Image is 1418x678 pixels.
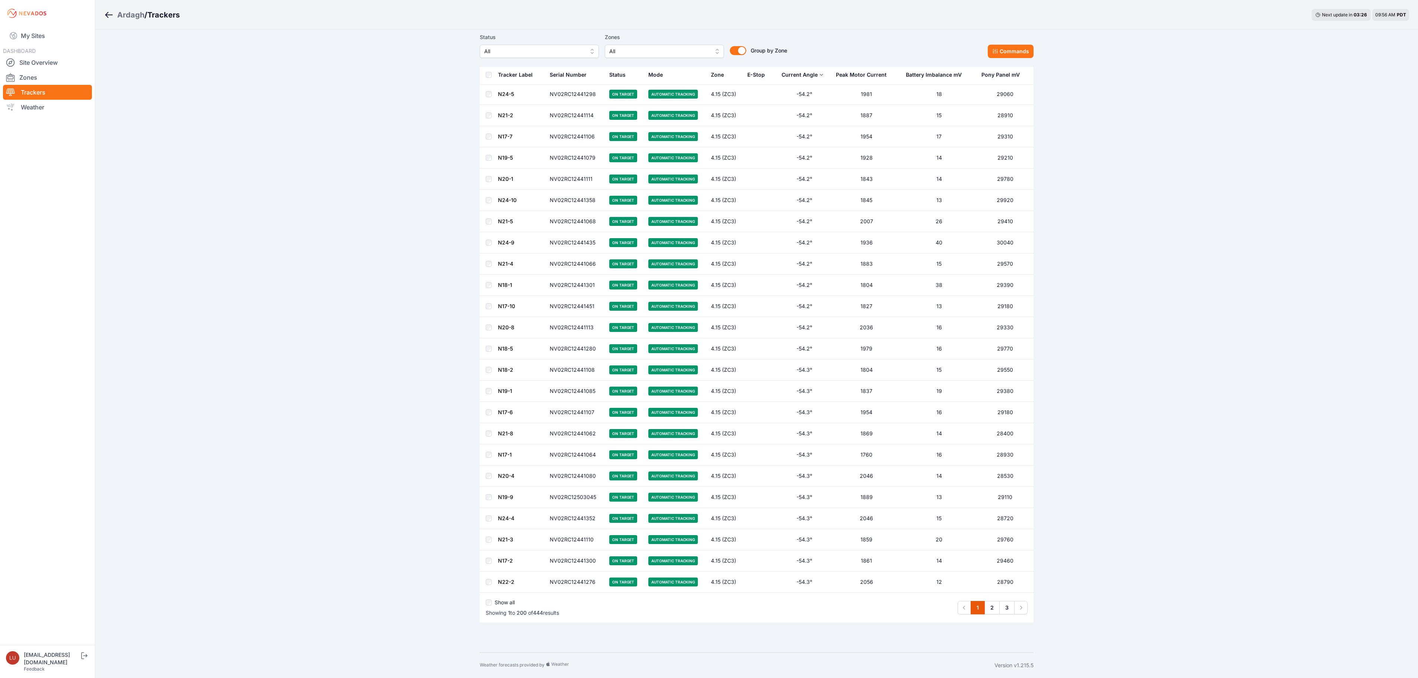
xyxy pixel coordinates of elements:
[831,423,901,444] td: 1869
[977,550,1034,572] td: 29460
[648,471,698,480] span: Automatic Tracking
[498,515,514,521] a: N24-4
[901,359,977,381] td: 15
[977,190,1034,211] td: 29920
[609,344,637,353] span: On Target
[901,275,977,296] td: 38
[1375,12,1395,17] span: 09:56 AM
[777,126,831,147] td: -54.2°
[906,66,968,84] button: Battery Imbalance mV
[706,232,743,253] td: 4.15 (ZC3)
[498,218,513,224] a: N21-5
[977,232,1034,253] td: 30040
[901,169,977,190] td: 14
[6,651,19,665] img: luke.beaumont@nevados.solar
[498,133,512,140] a: N17-7
[901,211,977,232] td: 26
[24,651,80,666] div: [EMAIL_ADDRESS][DOMAIN_NAME]
[901,444,977,466] td: 16
[147,10,180,20] h3: Trackers
[831,232,901,253] td: 1936
[777,147,831,169] td: -54.2°
[3,70,92,85] a: Zones
[706,529,743,550] td: 4.15 (ZC3)
[648,132,698,141] span: Automatic Tracking
[777,253,831,275] td: -54.2°
[977,572,1034,593] td: 28790
[777,444,831,466] td: -54.3°
[508,610,510,616] span: 1
[486,609,559,617] p: Showing to of results
[648,387,698,396] span: Automatic Tracking
[648,408,698,417] span: Automatic Tracking
[498,345,513,352] a: N18-5
[831,105,901,126] td: 1887
[831,169,901,190] td: 1843
[831,190,901,211] td: 1845
[545,126,605,147] td: NV02RC12441106
[480,33,599,42] label: Status
[831,572,901,593] td: 2056
[999,601,1015,614] a: 3
[648,281,698,290] span: Automatic Tracking
[901,317,977,338] td: 16
[498,260,513,267] a: N21-4
[609,471,637,480] span: On Target
[517,610,527,616] span: 200
[545,444,605,466] td: NV02RC12441064
[609,323,637,332] span: On Target
[777,529,831,550] td: -54.3°
[609,493,637,502] span: On Target
[901,572,977,593] td: 12
[977,296,1034,317] td: 29180
[777,105,831,126] td: -54.2°
[648,556,698,565] span: Automatic Tracking
[648,90,698,99] span: Automatic Tracking
[901,423,977,444] td: 14
[480,662,994,669] div: Weather forecasts provided by
[545,169,605,190] td: NV02RC12441111
[498,451,512,458] a: N17-1
[545,338,605,359] td: NV02RC12441280
[648,302,698,311] span: Automatic Tracking
[831,338,901,359] td: 1979
[706,147,743,169] td: 4.15 (ZC3)
[977,487,1034,508] td: 29110
[901,508,977,529] td: 15
[782,66,824,84] button: Current Angle
[144,10,147,20] span: /
[648,196,698,205] span: Automatic Tracking
[498,91,514,97] a: N24-5
[706,105,743,126] td: 4.15 (ZC3)
[977,126,1034,147] td: 29310
[777,296,831,317] td: -54.2°
[498,71,533,79] div: Tracker Label
[777,338,831,359] td: -54.2°
[901,487,977,508] td: 13
[831,147,901,169] td: 1928
[831,444,901,466] td: 1760
[706,508,743,529] td: 4.15 (ZC3)
[831,275,901,296] td: 1804
[609,196,637,205] span: On Target
[609,387,637,396] span: On Target
[498,303,515,309] a: N17-10
[498,112,513,118] a: N21-2
[777,232,831,253] td: -54.2°
[3,48,36,54] span: DASHBOARD
[977,381,1034,402] td: 29380
[706,126,743,147] td: 4.15 (ZC3)
[831,508,901,529] td: 2046
[777,402,831,423] td: -54.3°
[545,381,605,402] td: NV02RC12441085
[498,430,513,436] a: N21-8
[747,66,771,84] button: E-Stop
[777,190,831,211] td: -54.2°
[706,169,743,190] td: 4.15 (ZC3)
[782,71,818,79] div: Current Angle
[977,147,1034,169] td: 29210
[901,190,977,211] td: 13
[498,239,514,246] a: N24-9
[1397,12,1406,17] span: PDT
[981,71,1020,79] div: Pony Panel mV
